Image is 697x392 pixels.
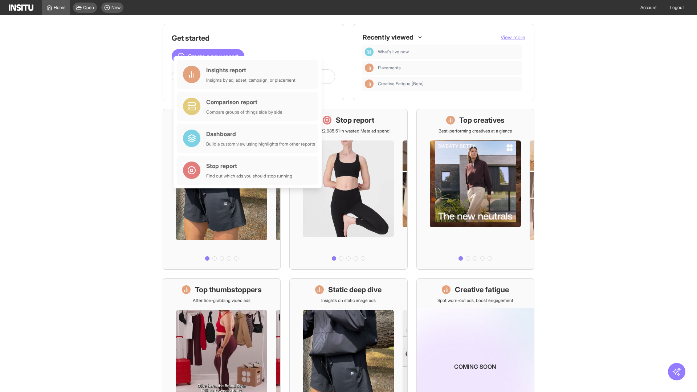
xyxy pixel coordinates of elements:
[501,34,525,41] button: View more
[206,141,315,147] div: Build a custom view using highlights from other reports
[378,81,424,87] span: Creative Fatigue [Beta]
[378,49,409,55] span: What's live now
[378,49,519,55] span: What's live now
[83,5,94,11] span: Open
[9,4,33,11] img: Logo
[416,109,534,270] a: Top creativesBest-performing creatives at a glance
[365,79,374,88] div: Insights
[163,109,281,270] a: What's live nowSee all active ads instantly
[307,128,390,134] p: Save £22,985.51 in wasted Meta ad spend
[206,173,292,179] div: Find out which ads you should stop running
[206,162,292,170] div: Stop report
[206,77,295,83] div: Insights by ad, adset, campaign, or placement
[365,64,374,72] div: Insights
[172,33,335,43] h1: Get started
[378,65,519,71] span: Placements
[206,109,282,115] div: Compare groups of things side by side
[439,128,512,134] p: Best-performing creatives at a glance
[328,285,382,295] h1: Static deep dive
[501,34,525,40] span: View more
[188,52,239,61] span: Create a new report
[195,285,262,295] h1: Top thumbstoppers
[111,5,121,11] span: New
[193,298,250,303] p: Attention-grabbing video ads
[378,81,519,87] span: Creative Fatigue [Beta]
[206,98,282,106] div: Comparison report
[54,5,66,11] span: Home
[378,65,401,71] span: Placements
[365,48,374,56] div: Dashboard
[206,130,315,138] div: Dashboard
[206,66,295,74] div: Insights report
[459,115,505,125] h1: Top creatives
[336,115,374,125] h1: Stop report
[289,109,407,270] a: Stop reportSave £22,985.51 in wasted Meta ad spend
[321,298,376,303] p: Insights on static image ads
[172,49,244,64] button: Create a new report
